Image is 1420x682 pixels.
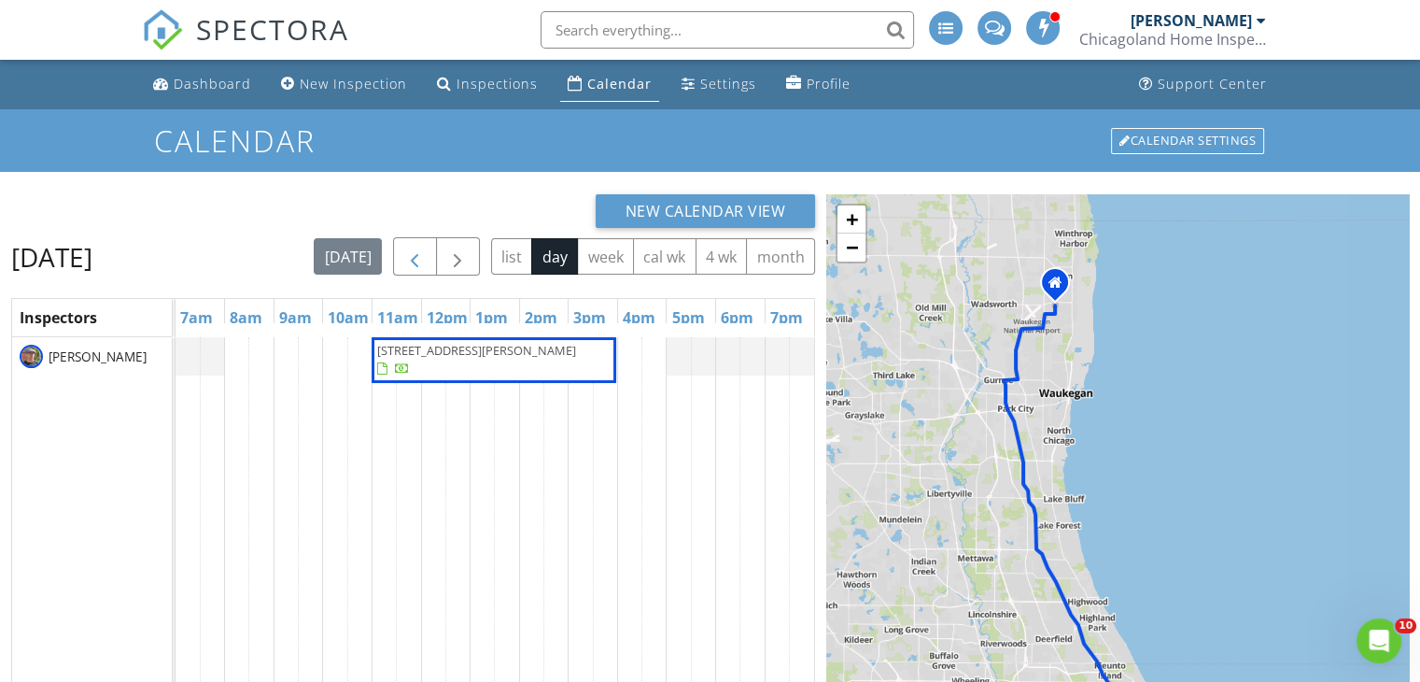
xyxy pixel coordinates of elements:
a: Calendar [560,67,659,102]
span: [STREET_ADDRESS][PERSON_NAME] [377,342,576,359]
a: Settings [674,67,764,102]
span: [PERSON_NAME] [45,348,150,366]
a: 8am [225,303,267,333]
a: New Inspection [274,67,415,102]
button: day [531,238,578,275]
a: 7pm [766,303,808,333]
button: 4 wk [696,238,748,275]
a: Profile [779,67,858,102]
a: 2pm [520,303,562,333]
div: Profile [807,75,851,92]
div: Chicagoland Home Inspectors, Inc. [1079,30,1266,49]
button: Previous day [393,237,437,276]
iframe: Intercom live chat [1357,618,1401,663]
button: New Calendar View [596,194,816,228]
a: Dashboard [146,67,259,102]
a: Inspections [429,67,545,102]
button: [DATE] [314,238,382,275]
span: 10 [1395,618,1416,633]
div: Dashboard [174,75,251,92]
a: 7am [176,303,218,333]
a: 6pm [716,303,758,333]
div: Support Center [1158,75,1267,92]
input: Search everything... [541,11,914,49]
div: Calendar [587,75,652,92]
span: Inspectors [20,307,97,328]
button: week [577,238,634,275]
a: 5pm [667,303,709,333]
span: SPECTORA [196,9,349,49]
img: The Best Home Inspection Software - Spectora [142,9,183,50]
a: 10am [323,303,373,333]
button: list [491,238,533,275]
a: Calendar Settings [1109,126,1266,156]
div: New Inspection [300,75,407,92]
h1: Calendar [154,124,1266,157]
div: 1104 Bank Ln, Beach Park IL 60099 [1055,282,1066,293]
button: cal wk [633,238,696,275]
h2: [DATE] [11,238,92,276]
img: image.jpg [20,345,43,368]
div: Settings [700,75,756,92]
a: 11am [373,303,423,333]
a: Zoom in [837,206,865,234]
a: 9am [274,303,316,333]
a: 4pm [618,303,660,333]
div: [PERSON_NAME] [1131,11,1252,30]
a: 12pm [422,303,472,333]
a: Zoom out [837,234,865,262]
a: 1pm [471,303,513,333]
a: Support Center [1132,67,1274,102]
a: 3pm [569,303,611,333]
button: month [746,238,815,275]
a: SPECTORA [142,25,349,64]
button: Next day [436,237,480,276]
div: Inspections [457,75,538,92]
div: Calendar Settings [1111,128,1264,154]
